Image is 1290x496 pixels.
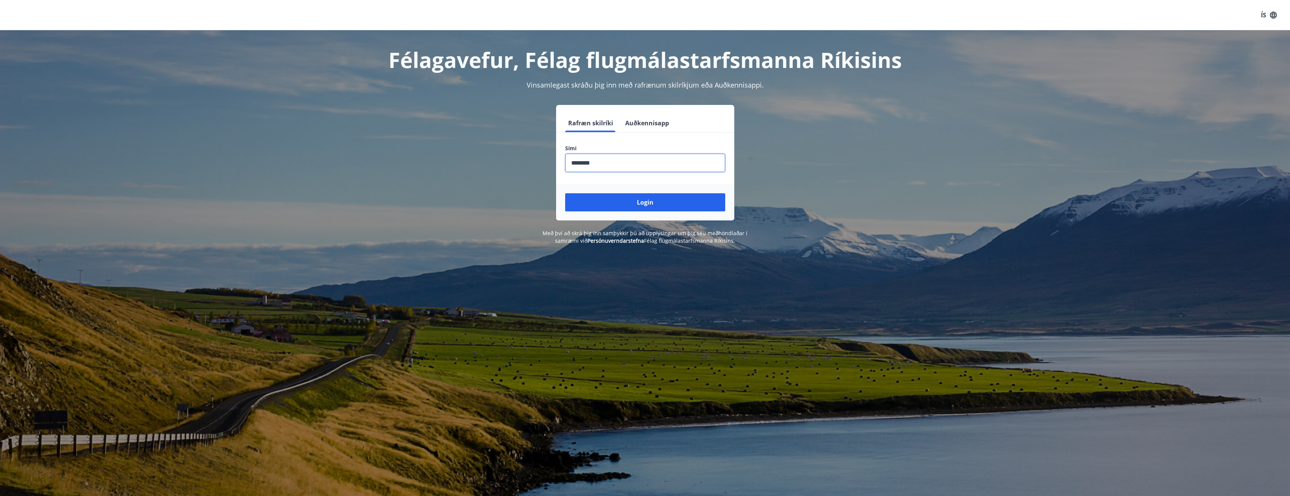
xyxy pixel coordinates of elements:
h1: Félagavefur, Félag flugmálastarfsmanna Ríkisins [382,45,908,74]
button: ÍS [1257,8,1281,22]
button: Login [565,193,725,211]
a: Persónuverndarstefna [587,237,644,244]
button: Auðkennisapp [622,114,672,132]
span: Vinsamlegast skráðu þig inn með rafrænum skilríkjum eða Auðkennisappi. [527,80,764,89]
label: Sími [565,145,725,152]
button: Rafræn skilríki [565,114,616,132]
span: Með því að skrá þig inn samþykkir þú að upplýsingar um þig séu meðhöndlaðar í samræmi við Félag f... [543,230,747,244]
